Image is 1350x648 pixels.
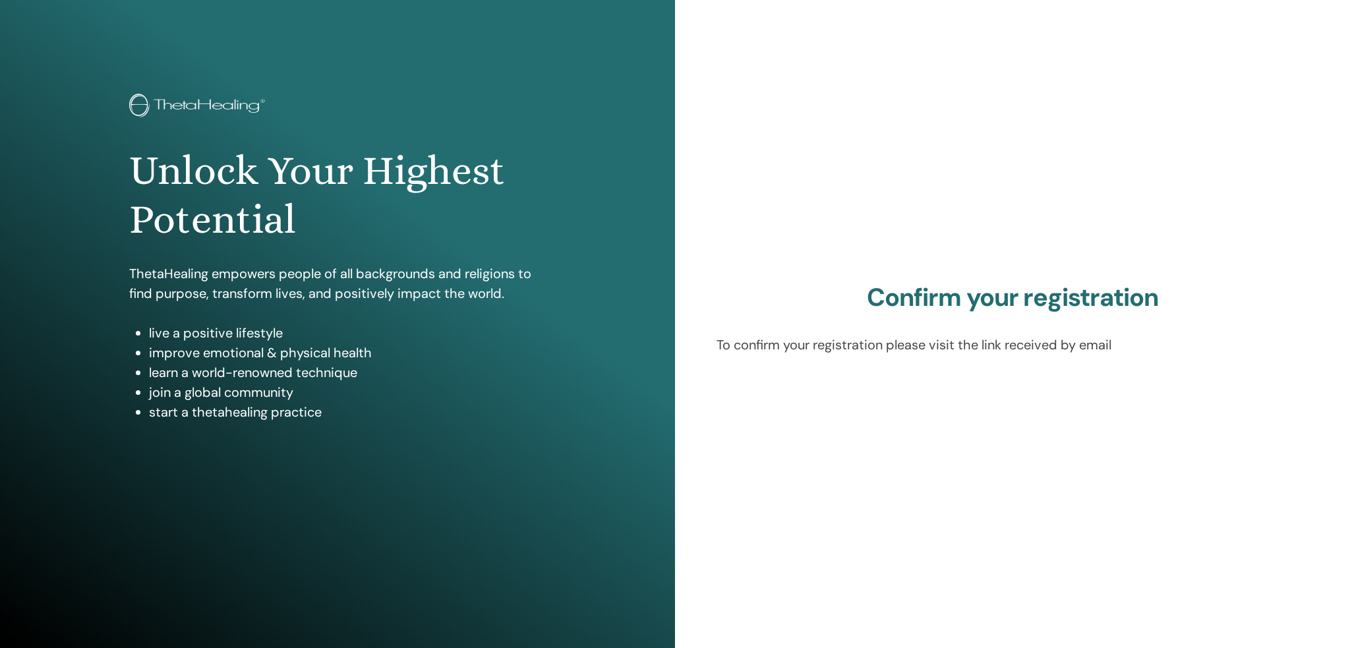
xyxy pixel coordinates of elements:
li: join a global community [149,382,546,402]
h2: Confirm your registration [717,283,1308,313]
p: ThetaHealing empowers people of all backgrounds and religions to find purpose, transform lives, a... [129,264,546,303]
li: learn a world-renowned technique [149,363,546,382]
p: To confirm your registration please visit the link received by email [717,335,1308,355]
h1: Unlock Your Highest Potential [129,146,546,245]
li: live a positive lifestyle [149,323,546,343]
li: improve emotional & physical health [149,343,546,363]
li: start a thetahealing practice [149,402,546,422]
